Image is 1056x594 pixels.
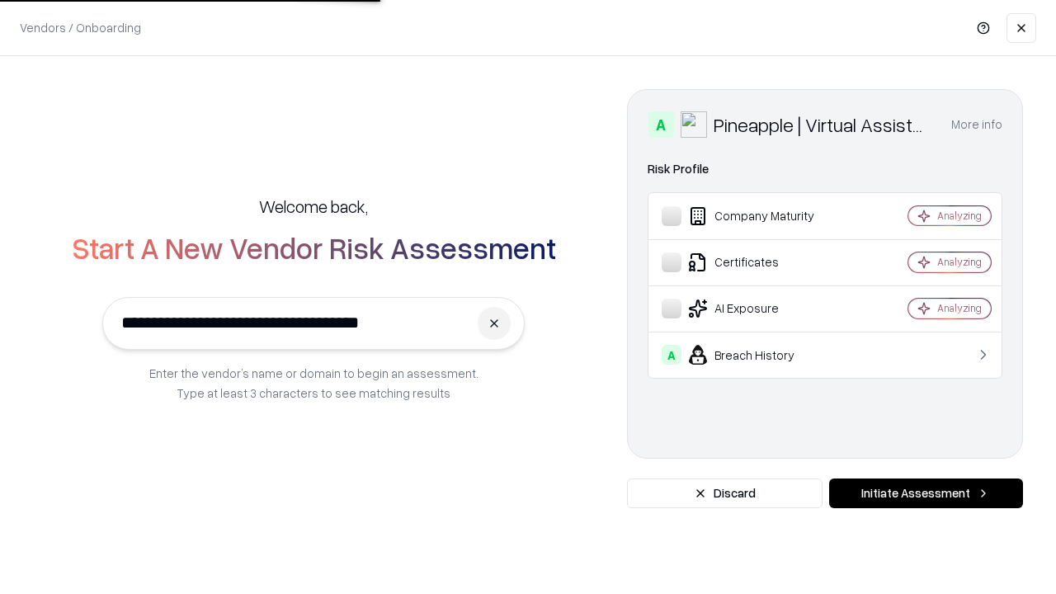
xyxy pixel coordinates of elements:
[951,110,1002,139] button: More info
[937,255,982,269] div: Analyzing
[648,159,1002,179] div: Risk Profile
[937,209,982,223] div: Analyzing
[662,299,859,318] div: AI Exposure
[829,478,1023,508] button: Initiate Assessment
[20,19,141,36] p: Vendors / Onboarding
[648,111,674,138] div: A
[259,195,368,218] h5: Welcome back,
[662,252,859,272] div: Certificates
[662,345,681,365] div: A
[662,345,859,365] div: Breach History
[72,231,556,264] h2: Start A New Vendor Risk Assessment
[627,478,823,508] button: Discard
[681,111,707,138] img: Pineapple | Virtual Assistant Agency
[149,363,478,403] p: Enter the vendor’s name or domain to begin an assessment. Type at least 3 characters to see match...
[714,111,931,138] div: Pineapple | Virtual Assistant Agency
[662,206,859,226] div: Company Maturity
[937,301,982,315] div: Analyzing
